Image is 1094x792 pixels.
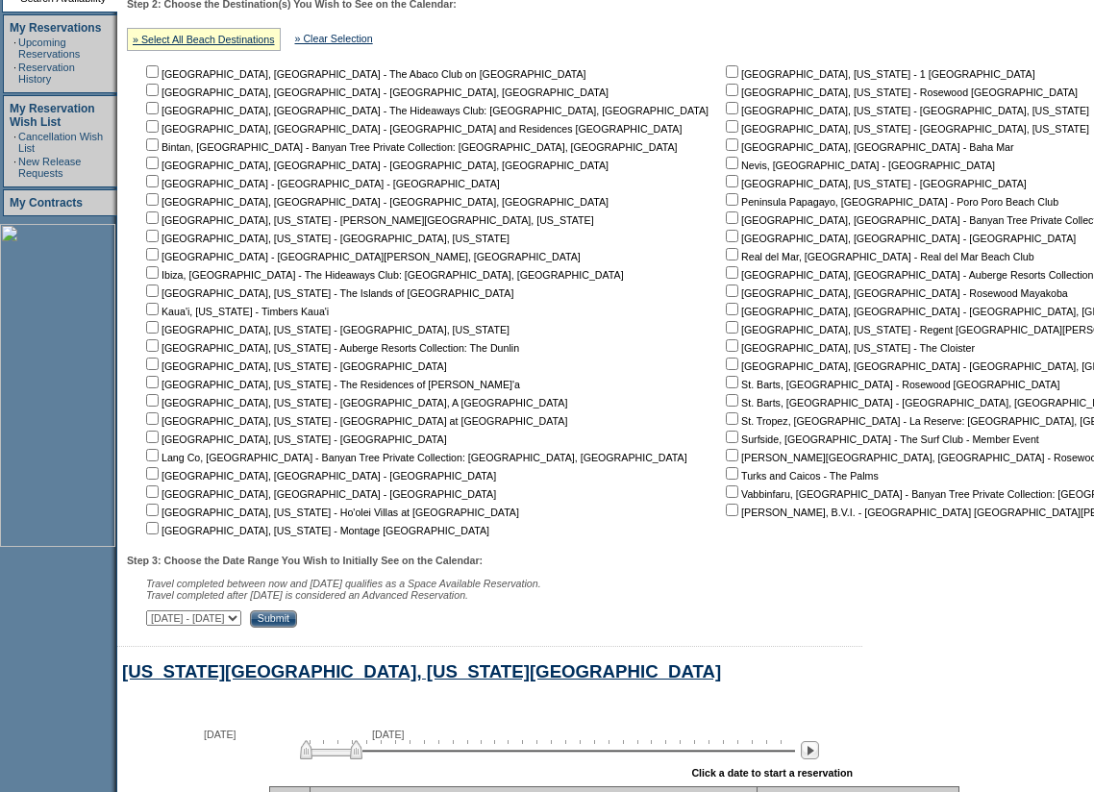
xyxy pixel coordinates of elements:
[142,68,586,80] nobr: [GEOGRAPHIC_DATA], [GEOGRAPHIC_DATA] - The Abaco Club on [GEOGRAPHIC_DATA]
[122,661,721,681] a: [US_STATE][GEOGRAPHIC_DATA], [US_STATE][GEOGRAPHIC_DATA]
[142,105,709,116] nobr: [GEOGRAPHIC_DATA], [GEOGRAPHIC_DATA] - The Hideaways Club: [GEOGRAPHIC_DATA], [GEOGRAPHIC_DATA]
[10,102,95,129] a: My Reservation Wish List
[13,156,16,179] td: ·
[142,433,447,445] nobr: [GEOGRAPHIC_DATA], [US_STATE] - [GEOGRAPHIC_DATA]
[142,342,519,354] nobr: [GEOGRAPHIC_DATA], [US_STATE] - Auberge Resorts Collection: The Dunlin
[127,555,483,566] b: Step 3: Choose the Date Range You Wish to Initially See on the Calendar:
[13,37,16,60] td: ·
[722,87,1078,98] nobr: [GEOGRAPHIC_DATA], [US_STATE] - Rosewood [GEOGRAPHIC_DATA]
[722,287,1068,299] nobr: [GEOGRAPHIC_DATA], [GEOGRAPHIC_DATA] - Rosewood Mayakoba
[142,379,520,390] nobr: [GEOGRAPHIC_DATA], [US_STATE] - The Residences of [PERSON_NAME]'a
[142,141,678,153] nobr: Bintan, [GEOGRAPHIC_DATA] - Banyan Tree Private Collection: [GEOGRAPHIC_DATA], [GEOGRAPHIC_DATA]
[372,729,405,740] span: [DATE]
[250,610,297,628] input: Submit
[722,233,1076,244] nobr: [GEOGRAPHIC_DATA], [GEOGRAPHIC_DATA] - [GEOGRAPHIC_DATA]
[142,525,489,536] nobr: [GEOGRAPHIC_DATA], [US_STATE] - Montage [GEOGRAPHIC_DATA]
[142,214,594,226] nobr: [GEOGRAPHIC_DATA], [US_STATE] - [PERSON_NAME][GEOGRAPHIC_DATA], [US_STATE]
[146,578,541,589] span: Travel completed between now and [DATE] qualifies as a Space Available Reservation.
[142,415,567,427] nobr: [GEOGRAPHIC_DATA], [US_STATE] - [GEOGRAPHIC_DATA] at [GEOGRAPHIC_DATA]
[142,269,624,281] nobr: Ibiza, [GEOGRAPHIC_DATA] - The Hideaways Club: [GEOGRAPHIC_DATA], [GEOGRAPHIC_DATA]
[801,741,819,759] img: Next
[142,488,496,500] nobr: [GEOGRAPHIC_DATA], [GEOGRAPHIC_DATA] - [GEOGRAPHIC_DATA]
[142,507,519,518] nobr: [GEOGRAPHIC_DATA], [US_STATE] - Ho'olei Villas at [GEOGRAPHIC_DATA]
[722,433,1039,445] nobr: Surfside, [GEOGRAPHIC_DATA] - The Surf Club - Member Event
[722,141,1013,153] nobr: [GEOGRAPHIC_DATA], [GEOGRAPHIC_DATA] - Baha Mar
[722,342,975,354] nobr: [GEOGRAPHIC_DATA], [US_STATE] - The Cloister
[142,87,609,98] nobr: [GEOGRAPHIC_DATA], [GEOGRAPHIC_DATA] - [GEOGRAPHIC_DATA], [GEOGRAPHIC_DATA]
[722,160,995,171] nobr: Nevis, [GEOGRAPHIC_DATA] - [GEOGRAPHIC_DATA]
[691,767,853,779] div: Click a date to start a reservation
[722,178,1027,189] nobr: [GEOGRAPHIC_DATA], [US_STATE] - [GEOGRAPHIC_DATA]
[18,62,75,85] a: Reservation History
[142,360,447,372] nobr: [GEOGRAPHIC_DATA], [US_STATE] - [GEOGRAPHIC_DATA]
[142,470,496,482] nobr: [GEOGRAPHIC_DATA], [GEOGRAPHIC_DATA] - [GEOGRAPHIC_DATA]
[146,589,468,601] nobr: Travel completed after [DATE] is considered an Advanced Reservation.
[18,156,81,179] a: New Release Requests
[722,470,879,482] nobr: Turks and Caicos - The Palms
[142,196,609,208] nobr: [GEOGRAPHIC_DATA], [GEOGRAPHIC_DATA] - [GEOGRAPHIC_DATA], [GEOGRAPHIC_DATA]
[722,379,1059,390] nobr: St. Barts, [GEOGRAPHIC_DATA] - Rosewood [GEOGRAPHIC_DATA]
[10,21,101,35] a: My Reservations
[722,196,1058,208] nobr: Peninsula Papagayo, [GEOGRAPHIC_DATA] - Poro Poro Beach Club
[142,324,510,335] nobr: [GEOGRAPHIC_DATA], [US_STATE] - [GEOGRAPHIC_DATA], [US_STATE]
[722,123,1089,135] nobr: [GEOGRAPHIC_DATA], [US_STATE] - [GEOGRAPHIC_DATA], [US_STATE]
[142,251,581,262] nobr: [GEOGRAPHIC_DATA] - [GEOGRAPHIC_DATA][PERSON_NAME], [GEOGRAPHIC_DATA]
[13,131,16,154] td: ·
[204,729,236,740] span: [DATE]
[18,37,80,60] a: Upcoming Reservations
[142,397,567,408] nobr: [GEOGRAPHIC_DATA], [US_STATE] - [GEOGRAPHIC_DATA], A [GEOGRAPHIC_DATA]
[142,160,609,171] nobr: [GEOGRAPHIC_DATA], [GEOGRAPHIC_DATA] - [GEOGRAPHIC_DATA], [GEOGRAPHIC_DATA]
[722,105,1089,116] nobr: [GEOGRAPHIC_DATA], [US_STATE] - [GEOGRAPHIC_DATA], [US_STATE]
[142,452,687,463] nobr: Lang Co, [GEOGRAPHIC_DATA] - Banyan Tree Private Collection: [GEOGRAPHIC_DATA], [GEOGRAPHIC_DATA]
[142,178,500,189] nobr: [GEOGRAPHIC_DATA] - [GEOGRAPHIC_DATA] - [GEOGRAPHIC_DATA]
[722,68,1035,80] nobr: [GEOGRAPHIC_DATA], [US_STATE] - 1 [GEOGRAPHIC_DATA]
[142,233,510,244] nobr: [GEOGRAPHIC_DATA], [US_STATE] - [GEOGRAPHIC_DATA], [US_STATE]
[142,306,329,317] nobr: Kaua'i, [US_STATE] - Timbers Kaua'i
[142,287,513,299] nobr: [GEOGRAPHIC_DATA], [US_STATE] - The Islands of [GEOGRAPHIC_DATA]
[13,62,16,85] td: ·
[722,251,1034,262] nobr: Real del Mar, [GEOGRAPHIC_DATA] - Real del Mar Beach Club
[133,34,275,45] a: » Select All Beach Destinations
[18,131,103,154] a: Cancellation Wish List
[10,196,83,210] a: My Contracts
[295,33,373,44] a: » Clear Selection
[142,123,682,135] nobr: [GEOGRAPHIC_DATA], [GEOGRAPHIC_DATA] - [GEOGRAPHIC_DATA] and Residences [GEOGRAPHIC_DATA]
